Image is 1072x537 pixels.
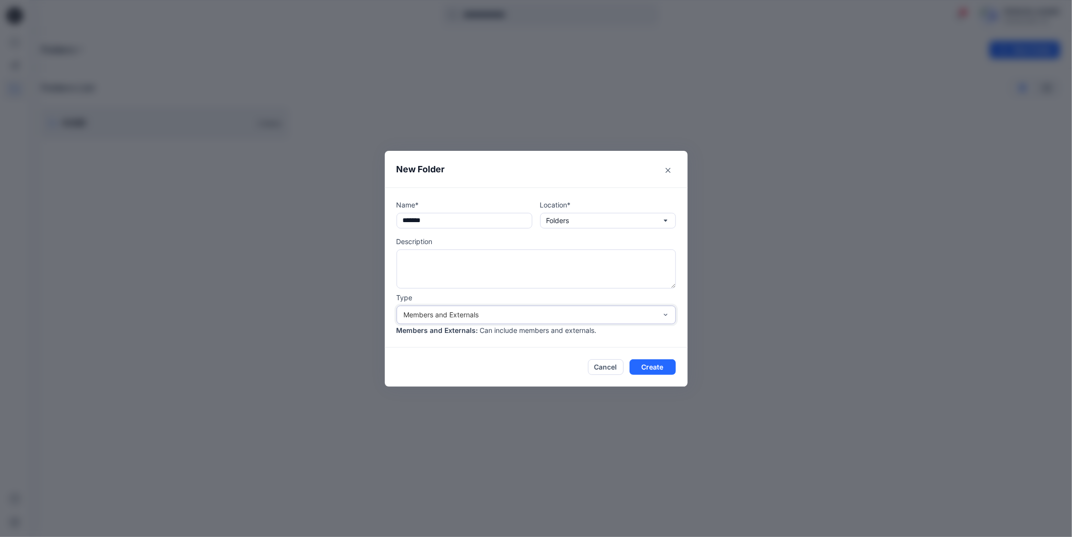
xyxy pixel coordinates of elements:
[660,163,676,178] button: Close
[480,325,597,335] p: Can include members and externals.
[397,292,676,303] p: Type
[588,359,624,375] button: Cancel
[397,325,478,335] p: Members and Externals :
[540,200,676,210] p: Location*
[385,151,688,187] header: New Folder
[404,310,657,320] div: Members and Externals
[397,236,676,247] p: Description
[540,213,676,228] button: Folders
[547,215,569,226] p: Folders
[397,200,532,210] p: Name*
[630,359,676,375] button: Create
